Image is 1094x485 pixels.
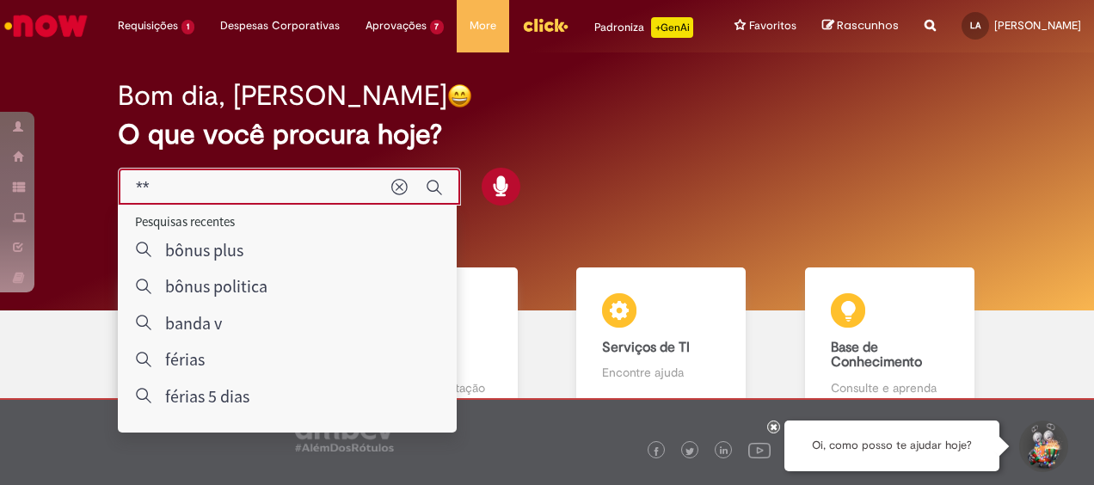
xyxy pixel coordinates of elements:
[2,9,90,43] img: ServiceNow
[994,18,1081,33] span: [PERSON_NAME]
[430,20,445,34] span: 7
[470,17,496,34] span: More
[547,267,776,416] a: Serviços de TI Encontre ajuda
[685,447,694,456] img: logo_footer_twitter.png
[970,20,980,31] span: LA
[447,83,472,108] img: happy-face.png
[220,17,340,34] span: Despesas Corporativas
[118,81,447,111] h2: Bom dia, [PERSON_NAME]
[776,267,1005,416] a: Base de Conhecimento Consulte e aprenda
[720,446,728,457] img: logo_footer_linkedin.png
[1017,421,1068,472] button: Iniciar Conversa de Suporte
[831,379,949,396] p: Consulte e aprenda
[748,439,771,461] img: logo_footer_youtube.png
[602,339,690,356] b: Serviços de TI
[831,339,922,371] b: Base de Conhecimento
[784,421,999,471] div: Oi, como posso te ajudar hoje?
[90,267,319,416] a: Tirar dúvidas Tirar dúvidas com Lupi Assist e Gen Ai
[602,364,720,381] p: Encontre ajuda
[837,17,899,34] span: Rascunhos
[295,417,394,451] img: logo_footer_ambev_rotulo_gray.png
[118,120,976,150] h2: O que você procura hoje?
[594,17,693,38] div: Padroniza
[822,18,899,34] a: Rascunhos
[181,20,194,34] span: 1
[749,17,796,34] span: Favoritos
[522,12,569,38] img: click_logo_yellow_360x200.png
[652,447,661,456] img: logo_footer_facebook.png
[118,17,178,34] span: Requisições
[651,17,693,38] p: +GenAi
[366,17,427,34] span: Aprovações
